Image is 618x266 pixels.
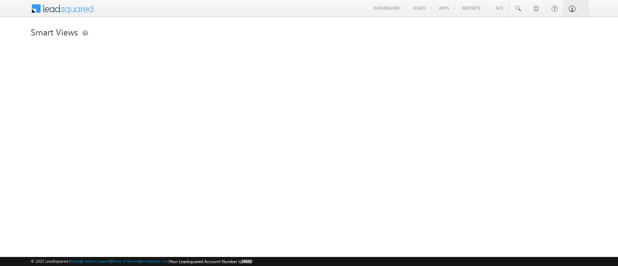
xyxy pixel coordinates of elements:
span: 39660 [241,259,252,264]
a: Terms of Service [112,259,140,263]
span: © 2025 LeadSquared | | | | | [31,258,252,265]
span: Smart Views [31,26,78,38]
a: About [70,259,81,263]
a: Contact Support [82,259,110,263]
span: Your Leadsquared Account Number is [169,259,252,264]
a: Acceptable Use [141,259,168,263]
